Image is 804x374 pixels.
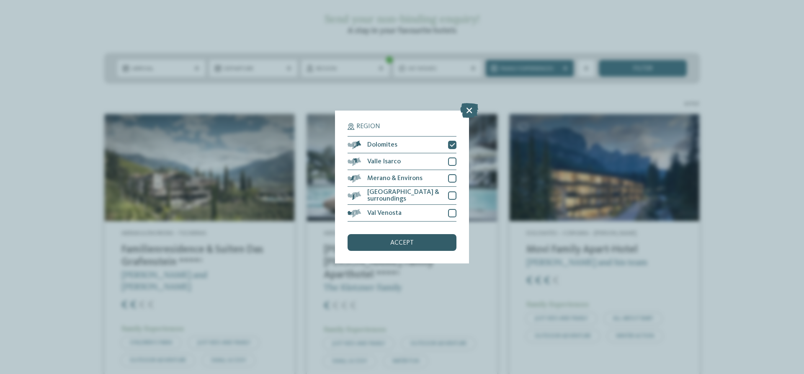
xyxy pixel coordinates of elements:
[367,142,397,148] span: Dolomites
[367,189,442,202] span: [GEOGRAPHIC_DATA] & surroundings
[390,240,414,246] span: accept
[367,175,423,182] span: Merano & Environs
[356,123,380,130] span: Region
[367,158,401,165] span: Valle Isarco
[367,210,402,217] span: Val Venosta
